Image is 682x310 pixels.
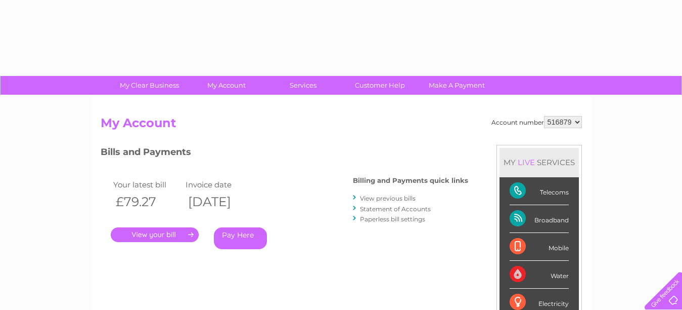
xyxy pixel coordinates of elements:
div: Mobile [510,233,569,261]
a: My Account [185,76,268,95]
h3: Bills and Payments [101,145,468,163]
a: Paperless bill settings [360,215,425,223]
a: Make A Payment [415,76,498,95]
div: Telecoms [510,177,569,205]
th: [DATE] [183,191,256,212]
td: Your latest bill [111,178,184,191]
th: £79.27 [111,191,184,212]
a: Statement of Accounts [360,205,431,213]
a: My Clear Business [108,76,191,95]
a: . [111,227,199,242]
a: Customer Help [338,76,422,95]
div: MY SERVICES [499,148,579,177]
div: LIVE [516,158,537,167]
h4: Billing and Payments quick links [353,177,468,184]
div: Account number [491,116,582,128]
td: Invoice date [183,178,256,191]
div: Water [510,261,569,289]
a: Pay Here [214,227,267,249]
div: Broadband [510,205,569,233]
a: Services [261,76,345,95]
a: View previous bills [360,195,416,202]
h2: My Account [101,116,582,135]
